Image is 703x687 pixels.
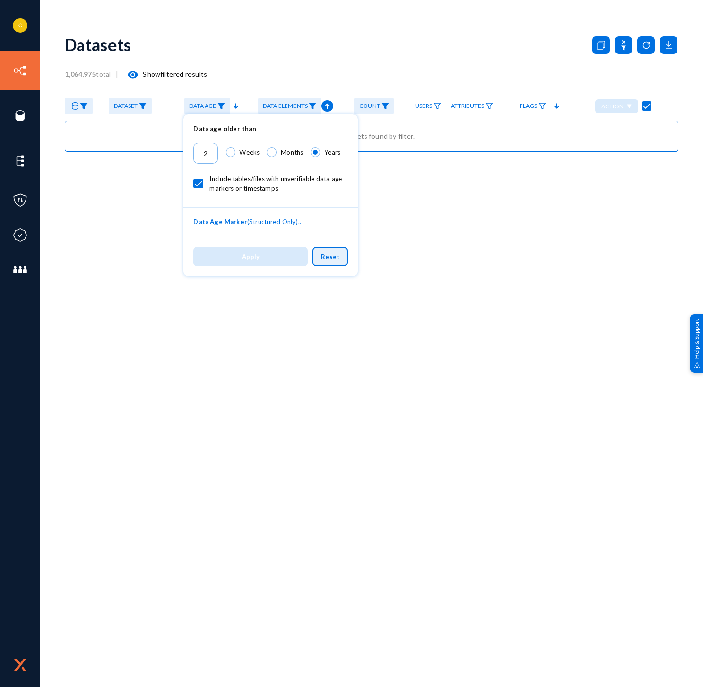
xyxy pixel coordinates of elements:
[277,148,303,158] span: Months
[321,253,339,261] span: Reset
[242,253,260,261] span: Apply
[247,218,301,226] span: (Structured Only)..
[320,148,340,158] span: Years
[235,148,260,158] span: Weeks
[312,247,348,266] button: Reset
[193,218,301,226] span: Data Age Marker
[193,247,308,266] button: Apply
[207,174,348,193] span: Include tables/files with unverifiable data age markers or timestamps
[193,124,348,134] div: Data age older than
